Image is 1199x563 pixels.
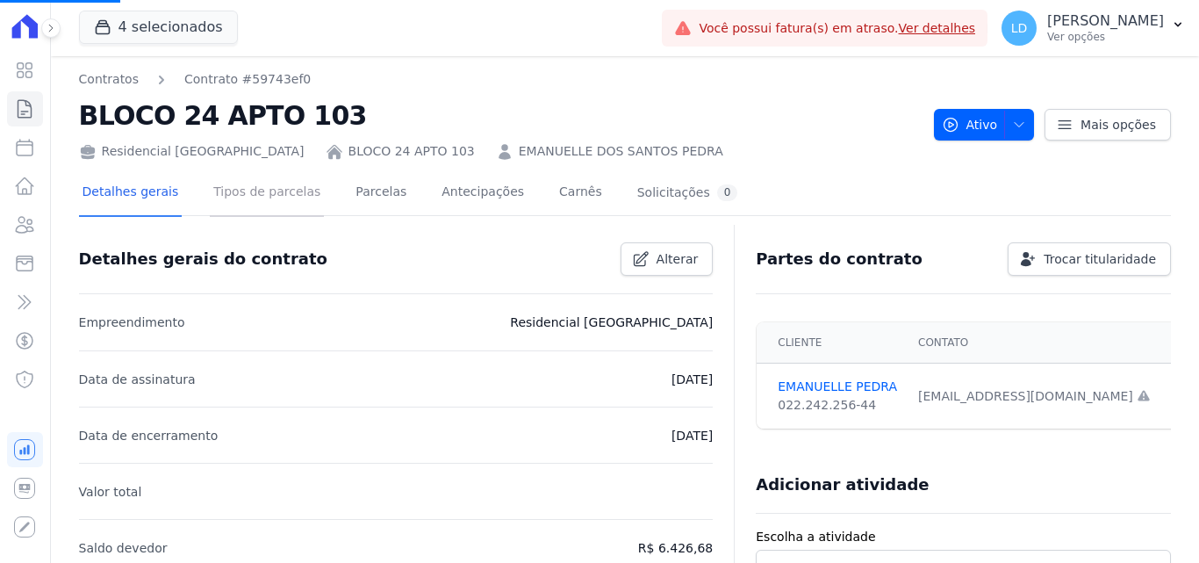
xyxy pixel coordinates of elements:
nav: Breadcrumb [79,70,312,89]
a: EMANUELLE DOS SANTOS PEDRA [519,142,723,161]
p: Data de assinatura [79,369,196,390]
nav: Breadcrumb [79,70,920,89]
a: Parcelas [352,170,410,217]
a: Contrato #59743ef0 [184,70,311,89]
a: Trocar titularidade [1008,242,1171,276]
a: Mais opções [1045,109,1171,141]
p: Saldo devedor [79,538,168,559]
h3: Detalhes gerais do contrato [79,249,327,270]
p: Empreendimento [79,312,185,333]
a: BLOCO 24 APTO 103 [348,142,475,161]
h3: Partes do contrato [756,249,923,270]
p: [DATE] [671,425,713,446]
span: Trocar titularidade [1044,250,1156,268]
p: [PERSON_NAME] [1047,12,1164,30]
a: EMANUELLE PEDRA [778,378,897,396]
a: Tipos de parcelas [210,170,324,217]
span: LD [1011,22,1028,34]
span: Ativo [942,109,998,141]
span: Mais opções [1081,116,1156,134]
a: Detalhes gerais [79,170,183,217]
th: Contato [908,322,1161,364]
h3: Adicionar atividade [756,474,929,495]
a: Carnês [556,170,606,217]
a: Contratos [79,70,139,89]
div: Solicitações [637,184,738,201]
button: 4 selecionados [79,11,238,44]
p: Data de encerramento [79,425,219,446]
a: Antecipações [438,170,528,217]
p: Valor total [79,481,142,502]
div: Residencial [GEOGRAPHIC_DATA] [79,142,305,161]
th: Cliente [757,322,908,364]
a: Ver detalhes [899,21,976,35]
label: Escolha a atividade [756,528,1171,546]
p: R$ 6.426,68 [638,538,713,559]
p: [DATE] [671,369,713,390]
a: Alterar [621,242,714,276]
p: Residencial [GEOGRAPHIC_DATA] [510,312,713,333]
h2: BLOCO 24 APTO 103 [79,96,920,135]
div: [EMAIL_ADDRESS][DOMAIN_NAME] [918,387,1151,406]
button: Ativo [934,109,1035,141]
span: Alterar [657,250,699,268]
p: Ver opções [1047,30,1164,44]
a: Solicitações0 [634,170,742,217]
div: 0 [717,184,738,201]
span: Você possui fatura(s) em atraso. [699,19,975,38]
div: 022.242.256-44 [778,396,897,415]
button: LD [PERSON_NAME] Ver opções [987,4,1199,53]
